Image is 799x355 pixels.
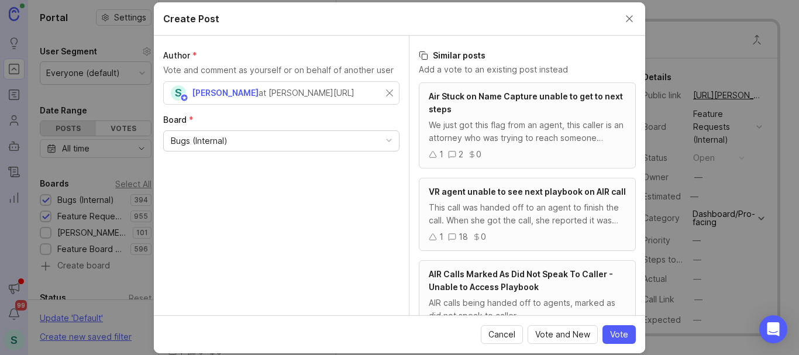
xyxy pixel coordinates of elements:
[163,115,194,125] span: Board (required)
[488,329,515,340] span: Cancel
[459,148,463,161] div: 2
[429,297,626,322] div: AIR calls being handed off to agents, marked as did not speak to caller.
[759,315,787,343] div: Open Intercom Messenger
[623,12,636,25] button: Close create post modal
[439,230,443,243] div: 1
[163,64,399,77] p: Vote and comment as yourself or on behalf of another user
[259,87,354,99] div: at [PERSON_NAME][URL]
[481,325,523,344] button: Cancel
[163,12,219,26] h2: Create Post
[419,82,636,168] a: Air Stuck on Name Capture unable to get to next stepsWe just got this flag from an agent, this ca...
[429,119,626,144] div: We just got this flag from an agent, this caller is an attorney who was trying to reach someone s...
[602,325,636,344] button: Vote
[163,50,197,60] span: Author (required)
[171,85,186,101] div: S
[429,187,626,197] span: VR agent unable to see next playbook on AIR call
[476,148,481,161] div: 0
[180,93,189,102] img: member badge
[535,329,590,340] span: Vote and New
[429,269,613,292] span: AIR Calls Marked As Did Not Speak To Caller - Unable to Access Playbook
[192,88,259,98] span: [PERSON_NAME]
[610,329,628,340] span: Vote
[419,260,636,346] a: AIR Calls Marked As Did Not Speak To Caller - Unable to Access PlaybookAIR calls being handed off...
[419,178,636,251] a: VR agent unable to see next playbook on AIR callThis call was handed off to an agent to finish th...
[171,135,228,147] div: Bugs (Internal)
[439,148,443,161] div: 1
[481,230,486,243] div: 0
[429,201,626,227] div: This call was handed off to an agent to finish the call. When she got the call, she reported it w...
[459,230,468,243] div: 18
[528,325,598,344] button: Vote and New
[419,50,636,61] h3: Similar posts
[429,91,623,114] span: Air Stuck on Name Capture unable to get to next steps
[419,64,636,75] p: Add a vote to an existing post instead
